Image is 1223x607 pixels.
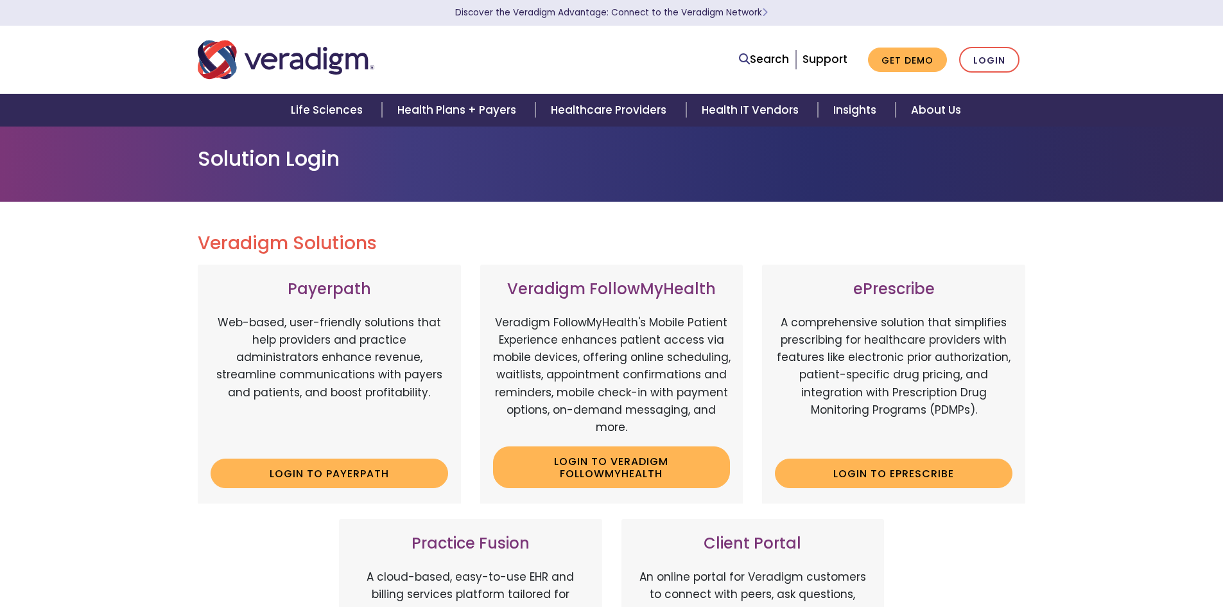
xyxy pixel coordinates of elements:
p: Veradigm FollowMyHealth's Mobile Patient Experience enhances patient access via mobile devices, o... [493,314,731,436]
h3: Veradigm FollowMyHealth [493,280,731,299]
a: Healthcare Providers [535,94,686,127]
img: Veradigm logo [198,39,374,81]
h3: Client Portal [634,534,872,553]
h3: Practice Fusion [352,534,589,553]
p: A comprehensive solution that simplifies prescribing for healthcare providers with features like ... [775,314,1012,449]
a: Search [739,51,789,68]
a: Insights [818,94,896,127]
a: Login to Payerpath [211,459,448,488]
a: Login to ePrescribe [775,459,1012,488]
a: Support [802,51,847,67]
a: Health Plans + Payers [382,94,535,127]
h2: Veradigm Solutions [198,233,1026,254]
a: About Us [896,94,976,127]
span: Learn More [762,6,768,19]
a: Life Sciences [275,94,382,127]
a: Login to Veradigm FollowMyHealth [493,446,731,488]
h3: Payerpath [211,280,448,299]
a: Login [959,47,1019,73]
a: Get Demo [868,48,947,73]
p: Web-based, user-friendly solutions that help providers and practice administrators enhance revenu... [211,314,448,449]
h1: Solution Login [198,146,1026,171]
a: Discover the Veradigm Advantage: Connect to the Veradigm NetworkLearn More [455,6,768,19]
h3: ePrescribe [775,280,1012,299]
a: Health IT Vendors [686,94,818,127]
